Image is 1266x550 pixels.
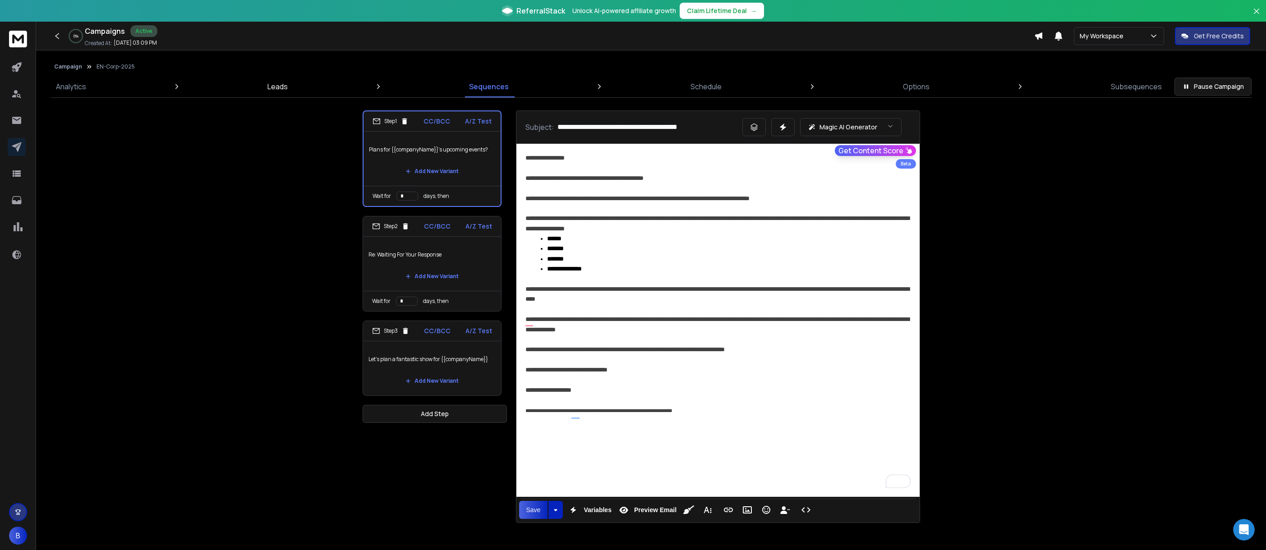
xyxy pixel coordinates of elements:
[368,242,496,267] p: Re: Waiting For Your Response
[14,14,141,49] div: You’ll get replies here and in your email: ✉️
[465,222,492,231] p: A/Z Test
[372,222,410,230] div: Step 2
[424,192,449,200] p: days, then
[525,122,554,133] p: Subject:
[465,117,492,126] p: A/Z Test
[28,295,36,302] button: Emoji picker
[632,506,678,514] span: Preview Email
[423,298,449,305] p: days, then
[464,76,514,97] a: Sequences
[680,3,764,19] button: Claim Lifetime Deal→
[9,527,27,545] button: B
[1251,5,1262,27] button: Close banner
[85,26,125,37] h1: Campaigns
[739,501,756,519] button: Insert Image (⌘P)
[8,276,173,292] textarea: Message…
[14,190,141,252] div: To help resolve this, I’ve initiated an so we can ensure everything is correctly set up and preve...
[7,105,148,257] div: Hi Bao,The error you’re seeing,“451 4.3.0 mail server temporarily rejected message”usually happen...
[800,118,902,136] button: Magic AI Generator
[398,267,466,285] button: Add New Variant
[26,5,40,19] img: Profile image for Box
[720,501,737,519] button: Insert Link (⌘K)
[69,273,173,293] div: Thank you [PERSON_NAME]!
[7,273,173,304] div: Bao says…
[750,6,757,15] span: →
[14,110,141,119] div: Hi Bao,
[43,295,50,302] button: Gif picker
[1105,76,1167,97] a: Subsequences
[7,105,173,274] div: Raj says…
[14,54,141,71] div: The team will be back 🕒
[7,9,173,84] div: Box says…
[819,123,877,132] p: Magic AI Generator
[398,372,466,390] button: Add New Variant
[56,81,86,92] p: Analytics
[373,117,409,125] div: Step 1
[615,501,678,519] button: Preview Email
[1194,32,1244,41] p: Get Free Credits
[777,501,794,519] button: Insert Unsubscribe Link
[680,501,697,519] button: Clean HTML
[1175,27,1250,45] button: Get Free Credits
[1233,519,1255,541] iframe: To enrich screen reader interactions, please activate Accessibility in Grammarly extension settings
[758,501,775,519] button: Emoticons
[368,347,496,372] p: Let's plan a fantastic show for {{companyName}}
[469,81,509,92] p: Sequences
[797,501,815,519] button: Code View
[57,295,64,302] button: Start recording
[572,6,676,15] p: Unlock AI-powered affiliate growth
[22,208,97,215] b: email account export
[262,76,293,97] a: Leads
[14,119,141,190] div: The error you’re seeing, usually happens when the receiving server is temporarily unable to accep...
[158,4,175,20] div: Close
[398,162,466,180] button: Add New Variant
[363,405,507,423] button: Add Step
[1080,32,1127,41] p: My Workspace
[519,501,548,519] button: Save
[141,4,158,21] button: Home
[155,292,169,306] button: Send a message…
[44,5,57,11] h1: Box
[22,63,46,70] b: [DATE]
[903,81,930,92] p: Options
[582,506,613,514] span: Variables
[516,5,565,16] span: ReferralStack
[363,110,502,207] li: Step1CC/BCCA/Z TestPlans for {{companyName}}'s upcoming events?Add New VariantWait fordays, then
[14,32,86,48] b: [EMAIL_ADDRESS][DOMAIN_NAME]
[372,327,410,335] div: Step 3
[565,501,613,519] button: Variables
[97,63,135,70] p: EN-Corp-2025
[39,87,89,93] b: [PERSON_NAME]
[85,40,112,47] p: Created At:
[516,144,920,497] div: To enrich screen reader interactions, please activate Accessibility in Grammarly extension settings
[51,76,92,97] a: Analytics
[27,86,36,95] img: Profile image for Raj
[691,81,722,92] p: Schedule
[898,76,935,97] a: Options
[465,326,492,335] p: A/Z Test
[685,76,727,97] a: Schedule
[74,33,78,39] p: 0 %
[896,159,916,169] div: Beta
[424,222,451,231] p: CC/BCC
[267,81,288,92] p: Leads
[14,259,91,264] div: [PERSON_NAME] • 50m ago
[363,321,502,396] li: Step3CC/BCCA/Z TestLet's plan a fantastic show for {{companyName}}Add New Variant
[363,216,502,312] li: Step2CC/BCCA/Z TestRe: Waiting For Your ResponseAdd New VariantWait fordays, then
[7,84,173,105] div: Raj says…
[424,117,450,126] p: CC/BCC
[6,4,23,21] button: go back
[372,298,391,305] p: Wait for
[373,192,391,200] p: Wait for
[39,86,154,94] div: joined the conversation
[14,128,130,153] b: “451 4.3.0 mail server temporarily rejected message”
[130,25,157,37] div: Active
[1174,78,1252,96] button: Pause Campaign
[44,11,112,20] p: The team can also help
[114,39,157,46] p: [DATE] 03:09 PM
[1111,81,1162,92] p: Subsequences
[424,326,451,335] p: CC/BCC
